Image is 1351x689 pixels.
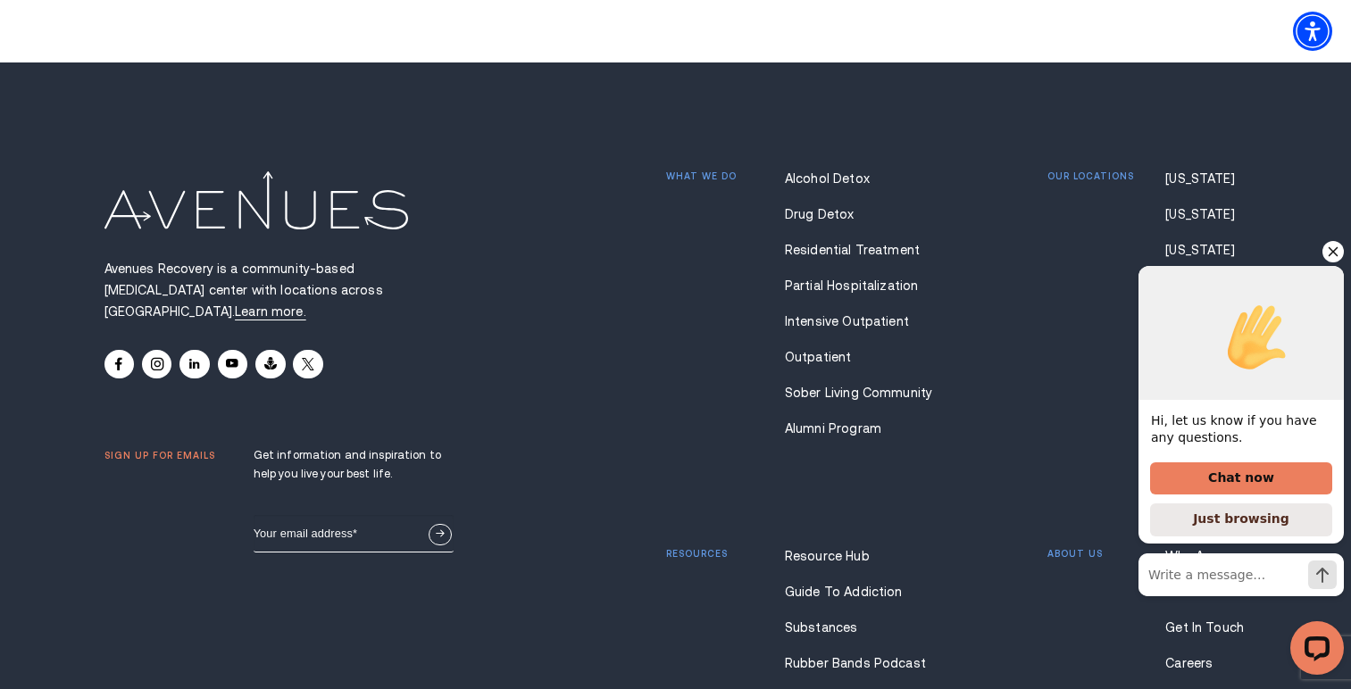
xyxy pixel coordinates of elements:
p: Avenues Recovery is a community-based [MEDICAL_DATA] center with locations across [GEOGRAPHIC_DATA]. [104,258,454,322]
a: Rubber Bands Podcast [785,656,929,670]
a: Intensive Outpatient [785,314,929,328]
p: Get information and inspiration to help you live your best life. [254,446,454,484]
input: Email [254,515,454,552]
a: Resource Hub [785,549,929,563]
a: Avenues Recovery is a community-based drug and alcohol rehabilitation center with locations acros... [235,304,306,319]
a: Residential Treatment [785,243,929,257]
a: Substances [785,620,929,635]
a: Outpatient [785,350,929,364]
div: Accessibility Menu [1293,12,1332,51]
p: Our locations [1047,171,1135,182]
p: Sign up for emails [104,451,216,461]
a: Alumni Program [785,421,929,436]
p: About us [1047,549,1103,560]
a: [US_STATE] [1165,207,1247,221]
iframe: LiveChat chat widget [1124,234,1351,689]
p: Resources [666,549,728,560]
a: Guide To Addiction [785,585,929,599]
a: Alcohol Detox [785,171,929,186]
a: Drug Detox [785,207,929,221]
button: Sign Up Now [429,524,452,545]
a: Partial Hospitalization [785,278,929,293]
a: [US_STATE] [1165,171,1247,186]
a: Sober Living Community [785,386,929,400]
img: Avenues Logo [104,171,409,229]
a: Youtube [218,350,248,378]
p: What we do [666,171,737,182]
